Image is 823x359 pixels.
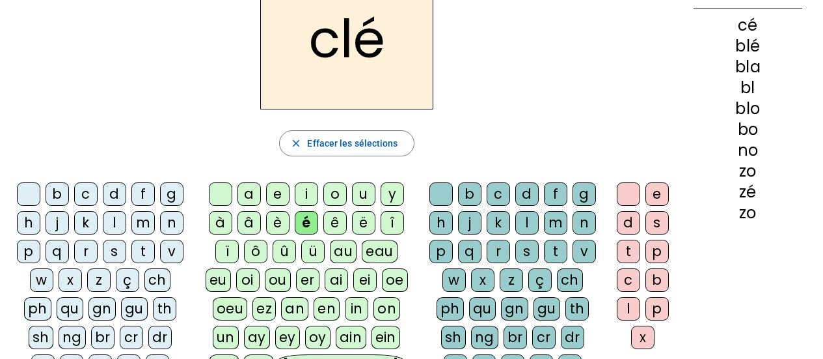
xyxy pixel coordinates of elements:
[501,297,528,321] div: gn
[353,268,377,292] div: ei
[17,211,40,235] div: h
[694,164,802,179] div: zo
[265,268,291,292] div: ou
[74,211,98,235] div: k
[266,211,290,235] div: è
[24,297,51,321] div: ph
[120,326,143,349] div: cr
[645,240,669,263] div: p
[573,240,596,263] div: v
[213,297,248,321] div: oeu
[314,297,340,321] div: en
[148,326,172,349] div: dr
[515,211,539,235] div: l
[215,240,239,263] div: ï
[30,268,53,292] div: w
[160,240,183,263] div: v
[429,240,453,263] div: p
[694,80,802,96] div: bl
[17,240,40,263] div: p
[160,182,183,206] div: g
[631,326,654,349] div: x
[381,182,404,206] div: y
[209,211,232,235] div: à
[244,326,270,349] div: ay
[442,268,466,292] div: w
[153,297,176,321] div: th
[330,240,357,263] div: au
[694,38,802,54] div: blé
[103,240,126,263] div: s
[471,268,494,292] div: x
[515,182,539,206] div: d
[694,18,802,33] div: cé
[160,211,183,235] div: n
[437,297,464,321] div: ph
[116,268,139,292] div: ç
[295,211,318,235] div: é
[290,137,302,149] mat-icon: close
[131,240,155,263] div: t
[345,297,368,321] div: in
[352,211,375,235] div: ë
[565,297,589,321] div: th
[533,297,560,321] div: gu
[237,211,261,235] div: â
[74,182,98,206] div: c
[373,297,400,321] div: on
[382,268,408,292] div: oe
[645,297,669,321] div: p
[103,182,126,206] div: d
[307,136,398,151] span: Effacer les sélections
[46,211,69,235] div: j
[236,268,260,292] div: oi
[131,211,155,235] div: m
[487,240,510,263] div: r
[645,268,669,292] div: b
[57,297,83,321] div: qu
[46,182,69,206] div: b
[371,326,401,349] div: ein
[617,240,640,263] div: t
[458,240,481,263] div: q
[336,326,366,349] div: ain
[458,182,481,206] div: b
[441,326,466,349] div: sh
[694,122,802,137] div: bo
[557,268,583,292] div: ch
[305,326,331,349] div: oy
[46,240,69,263] div: q
[273,240,296,263] div: û
[694,143,802,158] div: no
[694,59,802,75] div: bla
[561,326,584,349] div: dr
[275,326,300,349] div: ey
[362,240,398,263] div: eau
[131,182,155,206] div: f
[471,326,498,349] div: ng
[694,205,802,221] div: zo
[458,211,481,235] div: j
[381,211,404,235] div: î
[694,184,802,200] div: zé
[528,268,552,292] div: ç
[617,211,640,235] div: d
[515,240,539,263] div: s
[487,182,510,206] div: c
[532,326,556,349] div: cr
[91,326,115,349] div: br
[617,297,640,321] div: l
[323,182,347,206] div: o
[645,182,669,206] div: e
[279,130,414,156] button: Effacer les sélections
[573,211,596,235] div: n
[544,240,567,263] div: t
[645,211,669,235] div: s
[266,182,290,206] div: e
[29,326,53,349] div: sh
[237,182,261,206] div: a
[352,182,375,206] div: u
[301,240,325,263] div: ü
[296,268,319,292] div: er
[103,211,126,235] div: l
